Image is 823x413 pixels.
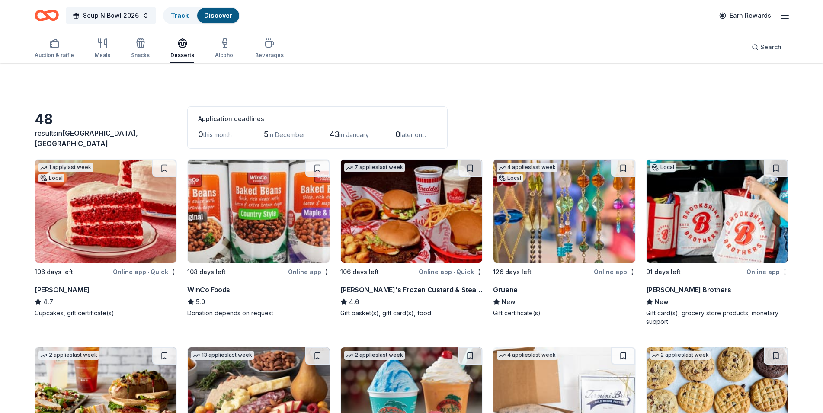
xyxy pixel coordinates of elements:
div: [PERSON_NAME] Brothers [646,285,731,295]
div: [PERSON_NAME]'s Frozen Custard & Steakburgers [340,285,483,295]
span: New [655,297,669,307]
div: Meals [95,52,110,59]
img: Image for Freddy's Frozen Custard & Steakburgers [341,160,482,263]
span: • [147,269,149,275]
div: Local [650,163,676,172]
span: later on... [400,131,426,138]
img: Image for Susie Cakes [35,160,176,263]
span: 43 [330,130,339,139]
button: TrackDiscover [163,7,240,24]
a: Image for Freddy's Frozen Custard & Steakburgers7 applieslast week106 days leftOnline app•Quick[P... [340,159,483,317]
button: Meals [95,35,110,63]
div: Desserts [170,52,194,59]
span: in [35,129,138,148]
span: 0 [198,130,203,139]
span: in December [269,131,305,138]
span: 5.0 [196,297,205,307]
div: results [35,128,177,149]
span: 5 [264,130,269,139]
span: [GEOGRAPHIC_DATA], [GEOGRAPHIC_DATA] [35,129,138,148]
div: Gift card(s), grocery store products, monetary support [646,309,788,326]
div: 4 applies last week [497,163,557,172]
div: 106 days left [340,267,379,277]
a: Image for Brookshire BrothersLocal91 days leftOnline app[PERSON_NAME] BrothersNewGift card(s), gr... [646,159,788,326]
div: 13 applies last week [191,351,254,360]
div: 48 [35,111,177,128]
a: Track [171,12,189,19]
button: Search [745,38,788,56]
div: Beverages [255,52,284,59]
div: Gift certificate(s) [493,309,635,317]
a: Image for WinCo Foods108 days leftOnline appWinCo Foods5.0Donation depends on request [187,159,330,317]
div: 126 days left [493,267,532,277]
a: Discover [204,12,232,19]
div: 7 applies last week [344,163,405,172]
a: Image for Susie Cakes1 applylast weekLocal106 days leftOnline app•Quick[PERSON_NAME]4.7Cupcakes, ... [35,159,177,317]
span: Soup N Bowl 2026 [83,10,139,21]
div: 2 applies last week [344,351,405,360]
img: Image for Brookshire Brothers [647,160,788,263]
span: 0 [395,130,400,139]
div: Application deadlines [198,114,437,124]
div: Local [497,174,523,182]
div: 91 days left [646,267,681,277]
div: 106 days left [35,267,73,277]
a: Earn Rewards [714,8,776,23]
button: Soup N Bowl 2026 [66,7,156,24]
div: Cupcakes, gift certificate(s) [35,309,177,317]
span: 4.6 [349,297,359,307]
div: 1 apply last week [38,163,93,172]
button: Beverages [255,35,284,63]
span: this month [203,131,232,138]
a: Image for Gruene4 applieslast weekLocal126 days leftOnline appGrueneNewGift certificate(s) [493,159,635,317]
div: Donation depends on request [187,309,330,317]
div: Gruene [493,285,518,295]
span: in January [339,131,369,138]
div: Online app [288,266,330,277]
a: Home [35,5,59,26]
button: Auction & raffle [35,35,74,63]
div: Gift basket(s), gift card(s), food [340,309,483,317]
div: 2 applies last week [650,351,711,360]
div: 2 applies last week [38,351,99,360]
div: WinCo Foods [187,285,230,295]
div: [PERSON_NAME] [35,285,90,295]
div: Snacks [131,52,150,59]
div: Online app [746,266,788,277]
button: Alcohol [215,35,234,63]
div: Auction & raffle [35,52,74,59]
img: Image for Gruene [493,160,635,263]
div: Local [38,174,64,182]
button: Desserts [170,35,194,63]
span: Search [760,42,781,52]
button: Snacks [131,35,150,63]
span: • [453,269,455,275]
div: 108 days left [187,267,226,277]
div: Alcohol [215,52,234,59]
div: Online app Quick [419,266,483,277]
div: Online app Quick [113,266,177,277]
div: Online app [594,266,636,277]
span: 4.7 [43,297,53,307]
div: 4 applies last week [497,351,557,360]
span: New [502,297,516,307]
img: Image for WinCo Foods [188,160,329,263]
